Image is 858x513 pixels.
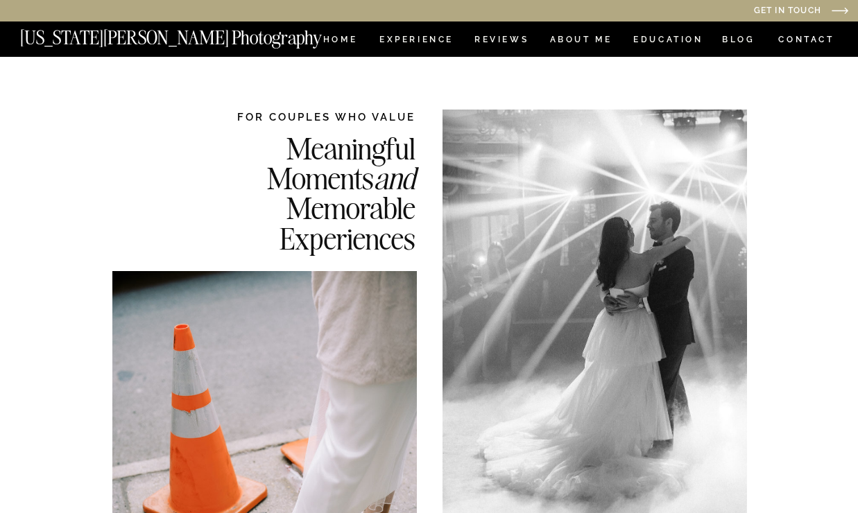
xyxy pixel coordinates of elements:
[196,133,415,252] h2: Meaningful Moments Memorable Experiences
[549,35,612,47] a: ABOUT ME
[379,35,452,47] a: Experience
[474,35,526,47] a: REVIEWS
[320,35,360,47] a: HOME
[612,6,821,17] a: Get in Touch
[20,28,368,40] a: [US_STATE][PERSON_NAME] Photography
[722,35,755,47] a: BLOG
[196,110,415,124] h2: FOR COUPLES WHO VALUE
[778,32,835,47] a: CONTACT
[632,35,705,47] a: EDUCATION
[374,159,415,197] i: and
